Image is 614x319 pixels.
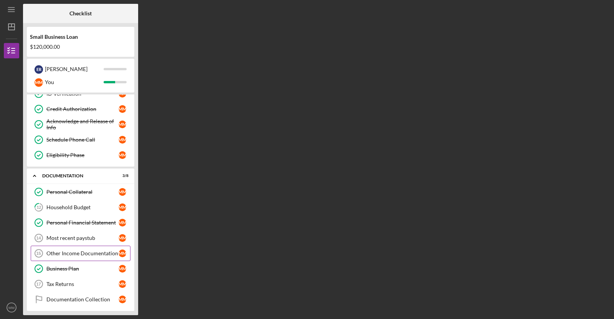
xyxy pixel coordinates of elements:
div: You [45,76,104,89]
a: Documentation CollectionMM [31,292,130,307]
div: Most recent paystub [46,235,119,241]
div: Other Income Documentation [46,250,119,256]
div: Tax Returns [46,281,119,287]
a: Acknowledge and Release of InfoMM [31,117,130,132]
tspan: 12 [36,205,41,210]
div: Household Budget [46,204,119,210]
b: Checklist [69,10,92,17]
a: 15Other Income DocumentationMM [31,246,130,261]
tspan: 17 [36,282,41,286]
tspan: 15 [36,251,41,256]
div: M M [35,78,43,87]
div: Eligibility Phase [46,152,119,158]
div: M M [119,219,126,226]
div: Small Business Loan [30,34,131,40]
div: M M [119,234,126,242]
a: Personal Financial StatementMM [31,215,130,230]
div: 3 / 8 [115,174,129,178]
div: E R [35,65,43,74]
div: Business Plan [46,266,119,272]
div: M M [119,188,126,196]
a: Business PlanMM [31,261,130,276]
text: MM [8,306,15,310]
div: Schedule Phone Call [46,137,119,143]
div: Documentation [42,174,109,178]
a: 17Tax ReturnsMM [31,276,130,292]
button: MM [4,300,19,315]
div: Personal Financial Statement [46,220,119,226]
div: Acknowledge and Release of Info [46,118,119,131]
a: 12Household BudgetMM [31,200,130,215]
div: M M [119,265,126,273]
a: Schedule Phone CallMM [31,132,130,147]
div: M M [119,151,126,159]
div: M M [119,250,126,257]
a: Credit AuthorizationMM [31,101,130,117]
a: 14Most recent paystubMM [31,230,130,246]
div: Credit Authorization [46,106,119,112]
div: M M [119,203,126,211]
div: M M [119,296,126,303]
tspan: 14 [36,236,41,240]
div: M M [119,105,126,113]
div: Personal Collateral [46,189,119,195]
a: Personal CollateralMM [31,184,130,200]
div: Documentation Collection [46,296,119,302]
div: [PERSON_NAME] [45,63,104,76]
div: M M [119,280,126,288]
div: $120,000.00 [30,44,131,50]
div: M M [119,136,126,144]
div: M M [119,121,126,128]
a: Eligibility PhaseMM [31,147,130,163]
